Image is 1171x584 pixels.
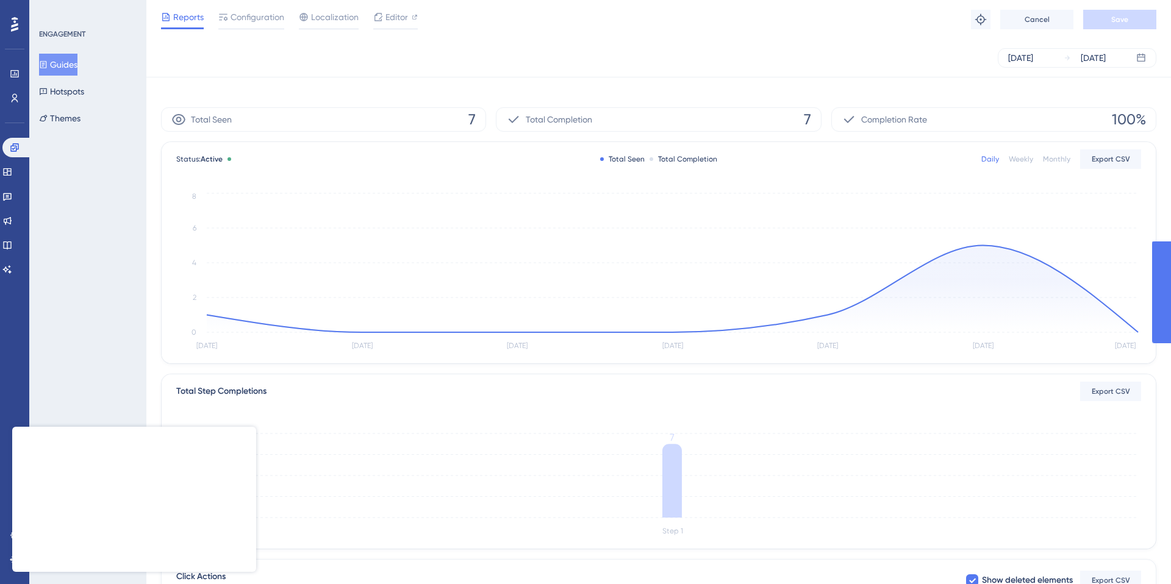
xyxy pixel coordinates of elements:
[192,328,196,337] tspan: 0
[201,155,223,163] span: Active
[1008,51,1033,65] div: [DATE]
[468,110,476,129] span: 7
[173,10,204,24] span: Reports
[861,112,927,127] span: Completion Rate
[507,341,528,350] tspan: [DATE]
[600,154,645,164] div: Total Seen
[1080,382,1141,401] button: Export CSV
[1009,154,1033,164] div: Weekly
[192,192,196,201] tspan: 8
[973,341,994,350] tspan: [DATE]
[1092,386,1130,396] span: Export CSV
[176,154,223,164] span: Status:
[193,293,196,302] tspan: 2
[196,341,217,350] tspan: [DATE]
[385,10,408,24] span: Editor
[12,427,256,572] iframe: UserGuiding Survey
[1092,154,1130,164] span: Export CSV
[1025,15,1050,24] span: Cancel
[191,112,232,127] span: Total Seen
[526,112,592,127] span: Total Completion
[1043,154,1070,164] div: Monthly
[804,110,811,129] span: 7
[1080,149,1141,169] button: Export CSV
[1000,10,1073,29] button: Cancel
[1115,341,1136,350] tspan: [DATE]
[650,154,717,164] div: Total Completion
[311,10,359,24] span: Localization
[39,80,84,102] button: Hotspots
[39,29,85,39] div: ENGAGEMENT
[981,154,999,164] div: Daily
[1081,51,1106,65] div: [DATE]
[192,258,196,267] tspan: 4
[1120,536,1156,572] iframe: UserGuiding AI Assistant Launcher
[231,10,284,24] span: Configuration
[176,384,267,399] div: Total Step Completions
[1112,110,1146,129] span: 100%
[670,432,675,443] tspan: 7
[193,224,196,232] tspan: 6
[39,54,77,76] button: Guides
[1111,15,1128,24] span: Save
[352,341,373,350] tspan: [DATE]
[1083,10,1156,29] button: Save
[817,341,838,350] tspan: [DATE]
[662,527,683,535] tspan: Step 1
[39,107,81,129] button: Themes
[662,341,683,350] tspan: [DATE]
